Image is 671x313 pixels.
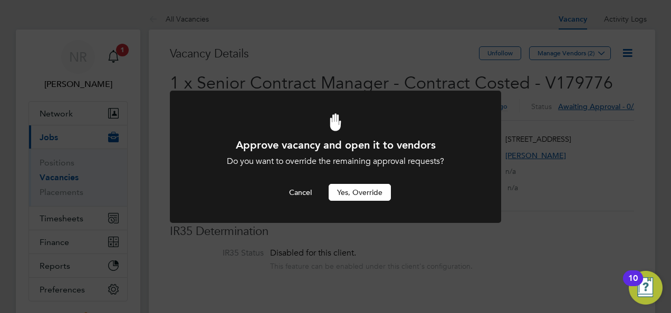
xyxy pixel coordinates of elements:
[198,138,473,152] h1: Approve vacancy and open it to vendors
[329,184,391,201] button: Yes, Override
[281,184,320,201] button: Cancel
[227,156,444,167] span: Do you want to override the remaining approval requests?
[629,271,663,305] button: Open Resource Center, 10 new notifications
[628,278,638,292] div: 10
